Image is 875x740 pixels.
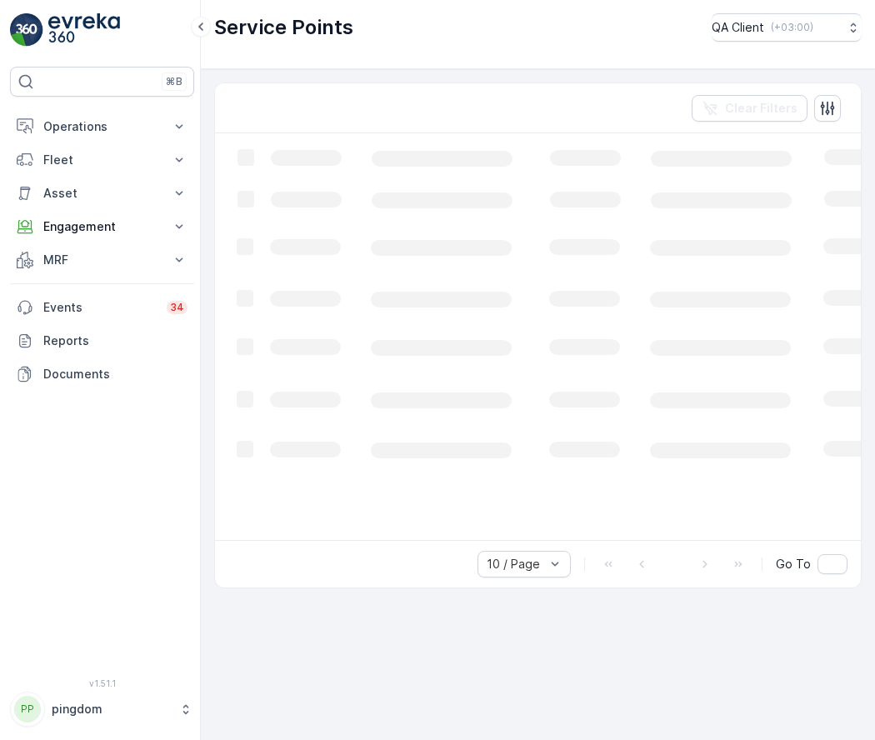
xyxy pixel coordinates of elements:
button: Operations [10,110,194,143]
a: Documents [10,357,194,391]
p: ⌘B [166,75,182,88]
p: Documents [43,366,187,382]
p: QA Client [712,19,764,36]
a: Reports [10,324,194,357]
button: Fleet [10,143,194,177]
p: Events [43,299,157,316]
p: Reports [43,332,187,349]
button: Clear Filters [692,95,807,122]
a: Events34 [10,291,194,324]
p: Clear Filters [725,100,797,117]
button: Engagement [10,210,194,243]
p: pingdom [52,701,171,717]
p: Engagement [43,218,161,235]
button: Asset [10,177,194,210]
img: logo [10,13,43,47]
button: QA Client(+03:00) [712,13,862,42]
button: MRF [10,243,194,277]
span: v 1.51.1 [10,678,194,688]
p: Asset [43,185,161,202]
p: Service Points [214,14,353,41]
p: Operations [43,118,161,135]
span: Go To [776,556,811,572]
p: ( +03:00 ) [771,21,813,34]
p: MRF [43,252,161,268]
p: 34 [170,301,184,314]
div: PP [14,696,41,722]
button: PPpingdom [10,692,194,727]
p: Fleet [43,152,161,168]
img: logo_light-DOdMpM7g.png [48,13,120,47]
